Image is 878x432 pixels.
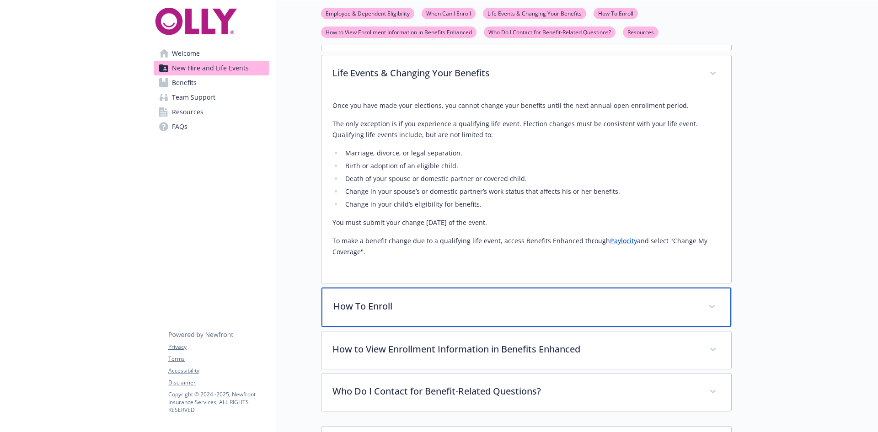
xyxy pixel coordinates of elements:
[172,46,200,61] span: Welcome
[610,236,637,245] a: Paylocity
[321,55,731,93] div: Life Events & Changing Your Benefits
[154,46,269,61] a: Welcome
[321,93,731,283] div: Life Events & Changing Your Benefits
[332,100,720,111] p: Once you have made your elections, you cannot change your benefits until the next annual open enr...
[154,119,269,134] a: FAQs
[168,367,269,375] a: Accessibility
[172,75,197,90] span: Benefits
[172,90,215,105] span: Team Support
[623,27,658,36] a: Resources
[332,217,720,228] p: You must submit your change [DATE] of the event.
[154,105,269,119] a: Resources
[172,119,187,134] span: FAQs
[154,90,269,105] a: Team Support
[154,61,269,75] a: New Hire and Life Events
[321,331,731,369] div: How to View Enrollment Information in Benefits Enhanced
[168,343,269,351] a: Privacy
[172,61,249,75] span: New Hire and Life Events
[168,390,269,414] p: Copyright © 2024 - 2025 , Newfront Insurance Services, ALL RIGHTS RESERVED
[343,186,720,197] li: Change in your spouse’s or domestic partner’s work status that affects his or her benefits.
[594,9,638,17] a: How To Enroll
[332,235,720,257] p: To make a benefit change due to a qualifying life event, access Benefits Enhanced through and sel...
[332,66,698,80] p: Life Events & Changing Your Benefits
[321,373,731,411] div: Who Do I Contact for Benefit-Related Questions?
[483,9,586,17] a: Life Events & Changing Your Benefits
[168,355,269,363] a: Terms
[332,118,720,140] p: The only exception is if you experience a qualifying life event. Election changes must be consist...
[333,299,697,313] p: How To Enroll
[422,9,476,17] a: When Can I Enroll
[321,9,414,17] a: Employee & Dependent Eligibility
[321,27,476,36] a: How to View Enrollment Information in Benefits Enhanced
[154,75,269,90] a: Benefits
[343,199,720,210] li: Change in your child’s eligibility for benefits.
[168,379,269,387] a: Disclaimer
[343,160,720,171] li: Birth or adoption of an eligible child.
[484,27,616,36] a: Who Do I Contact for Benefit-Related Questions?
[332,384,698,398] p: Who Do I Contact for Benefit-Related Questions?
[343,173,720,184] li: Death of your spouse or domestic partner or covered child.
[332,342,698,356] p: How to View Enrollment Information in Benefits Enhanced
[343,148,720,159] li: Marriage, divorce, or legal separation.
[172,105,203,119] span: Resources
[321,288,731,327] div: How To Enroll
